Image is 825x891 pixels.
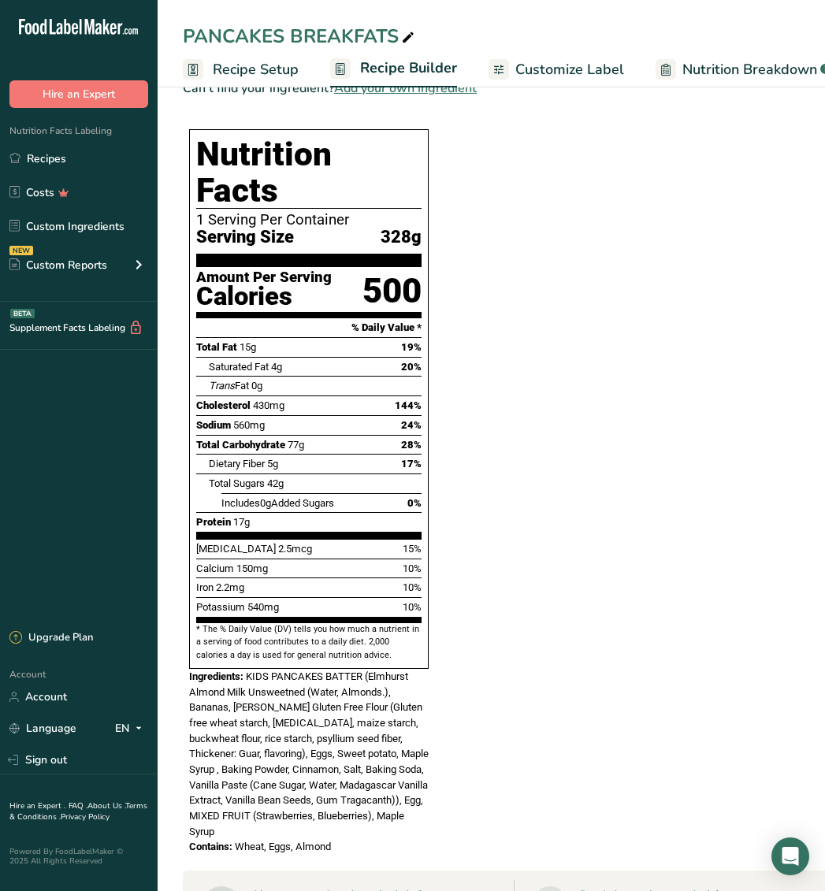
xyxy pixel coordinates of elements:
span: Potassium [196,601,245,613]
a: Privacy Policy [61,811,110,822]
a: Hire an Expert . [9,800,65,811]
span: Wheat, Eggs, Almond [235,841,331,852]
span: 10% [403,601,422,613]
span: 28% [401,439,422,451]
span: 19% [401,341,422,353]
span: 24% [401,419,422,431]
span: 4g [271,361,282,373]
span: Recipe Setup [213,59,299,80]
span: Saturated Fat [209,361,269,373]
span: 5g [267,458,278,470]
div: Amount Per Serving [196,270,332,285]
a: Customize Label [489,52,624,87]
span: Nutrition Breakdown [682,59,817,80]
span: Fat [209,380,249,392]
section: * The % Daily Value (DV) tells you how much a nutrient in a serving of food contributes to a dail... [196,623,422,662]
span: Iron [196,581,214,593]
span: Ingredients: [189,670,243,682]
span: Sodium [196,419,231,431]
span: Calcium [196,562,234,574]
div: PANCAKES BREAKFATS [183,22,418,50]
span: 77g [288,439,304,451]
span: 328g [381,228,422,247]
span: 17g [233,516,250,528]
span: Includes Added Sugars [221,497,334,509]
span: 144% [395,399,422,411]
span: 17% [401,458,422,470]
section: % Daily Value * [196,318,422,337]
span: Cholesterol [196,399,251,411]
span: 0g [251,380,262,392]
span: Total Sugars [209,477,265,489]
h1: Nutrition Facts [196,136,422,209]
span: 42g [267,477,284,489]
div: Open Intercom Messenger [771,837,809,875]
span: Customize Label [515,59,624,80]
span: 540mg [247,601,279,613]
a: About Us . [87,800,125,811]
a: FAQ . [69,800,87,811]
div: 500 [362,270,422,312]
a: Recipe Builder [330,50,457,88]
span: 0% [407,497,422,509]
div: EN [115,719,148,738]
span: [MEDICAL_DATA] [196,543,276,555]
span: 15% [403,543,422,555]
span: 2.5mcg [278,543,312,555]
span: Serving Size [196,228,294,247]
a: Language [9,715,76,742]
span: Recipe Builder [360,58,457,79]
span: 430mg [253,399,284,411]
div: Powered By FoodLabelMaker © 2025 All Rights Reserved [9,847,148,866]
span: 150mg [236,562,268,574]
span: Total Carbohydrate [196,439,285,451]
div: Upgrade Plan [9,630,93,646]
div: 1 Serving Per Container [196,212,422,228]
span: Contains: [189,841,232,852]
a: Recipe Setup [183,52,299,87]
span: 15g [240,341,256,353]
div: Calories [196,285,332,308]
i: Trans [209,380,235,392]
span: 0g [260,497,271,509]
span: Add your own ingredient [334,79,477,98]
span: 10% [403,581,422,593]
span: 10% [403,562,422,574]
span: Dietary Fiber [209,458,265,470]
div: BETA [10,309,35,318]
span: 20% [401,361,422,373]
span: KIDS PANCAKES BATTER (Elmhurst Almond Milk Unsweetned (Water, Almonds.), Bananas, [PERSON_NAME] G... [189,670,429,837]
div: NEW [9,246,33,255]
a: Terms & Conditions . [9,800,147,822]
span: Protein [196,516,231,528]
span: 2.2mg [216,581,244,593]
div: Custom Reports [9,257,107,273]
button: Hire an Expert [9,80,148,108]
span: Total Fat [196,341,237,353]
span: 560mg [233,419,265,431]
